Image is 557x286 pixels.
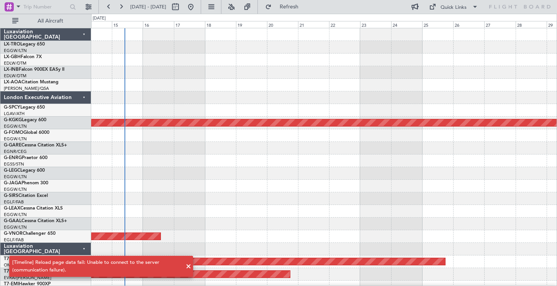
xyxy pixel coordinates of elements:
[4,55,42,59] a: LX-GBHFalcon 7X
[4,118,46,122] a: G-KGKGLegacy 600
[81,21,112,28] div: 14
[4,111,25,117] a: LGAV/ATH
[4,105,45,110] a: G-SPCYLegacy 650
[4,86,49,91] a: [PERSON_NAME]/QSA
[4,156,48,160] a: G-ENRGPraetor 600
[4,143,67,148] a: G-GARECessna Citation XLS+
[4,219,67,223] a: G-GAALCessna Citation XLS+
[516,21,547,28] div: 28
[4,130,49,135] a: G-FOMOGlobal 6000
[262,1,308,13] button: Refresh
[4,143,21,148] span: G-GARE
[267,21,298,28] div: 20
[4,42,45,47] a: LX-TROLegacy 650
[20,18,81,24] span: All Aircraft
[4,130,23,135] span: G-FOMO
[4,67,64,72] a: LX-INBFalcon 900EX EASy II
[12,259,182,274] div: [Timeline] Reload page data fail: Unable to connect to the server (communication failure).
[93,15,106,22] div: [DATE]
[329,21,360,28] div: 22
[130,3,166,10] span: [DATE] - [DATE]
[4,80,59,84] a: LX-AOACitation Mustang
[4,118,22,122] span: G-KGKG
[236,21,267,28] div: 19
[4,187,27,192] a: EGGW/LTN
[23,1,67,13] input: Trip Number
[484,21,515,28] div: 27
[4,48,27,54] a: EGGW/LTN
[4,199,24,205] a: EGLF/FAB
[112,21,143,28] div: 15
[8,15,83,27] button: All Aircraft
[4,80,21,84] span: LX-AOA
[4,237,24,243] a: EGLF/FAB
[391,21,422,28] div: 24
[4,174,27,180] a: EGGW/LTN
[4,181,21,185] span: G-JAGA
[425,1,482,13] button: Quick Links
[4,206,20,211] span: G-LEAX
[4,181,48,185] a: G-JAGAPhenom 300
[4,42,20,47] span: LX-TRO
[174,21,205,28] div: 17
[4,231,23,236] span: G-VNOR
[4,224,27,230] a: EGGW/LTN
[4,123,27,129] a: EGGW/LTN
[4,105,20,110] span: G-SPCY
[422,21,453,28] div: 25
[4,231,56,236] a: G-VNORChallenger 650
[4,168,45,173] a: G-LEGCLegacy 600
[4,67,19,72] span: LX-INB
[205,21,236,28] div: 18
[4,149,27,154] a: EGNR/CEG
[4,60,26,66] a: EDLW/DTM
[298,21,329,28] div: 21
[4,136,27,142] a: EGGW/LTN
[4,73,26,79] a: EDLW/DTM
[273,4,305,10] span: Refresh
[4,219,21,223] span: G-GAAL
[453,21,484,28] div: 26
[4,193,48,198] a: G-SIRSCitation Excel
[4,55,21,59] span: LX-GBH
[360,21,391,28] div: 23
[4,156,22,160] span: G-ENRG
[4,212,27,218] a: EGGW/LTN
[4,206,63,211] a: G-LEAXCessna Citation XLS
[4,193,18,198] span: G-SIRS
[143,21,174,28] div: 16
[4,168,20,173] span: G-LEGC
[4,161,24,167] a: EGSS/STN
[441,4,467,11] div: Quick Links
